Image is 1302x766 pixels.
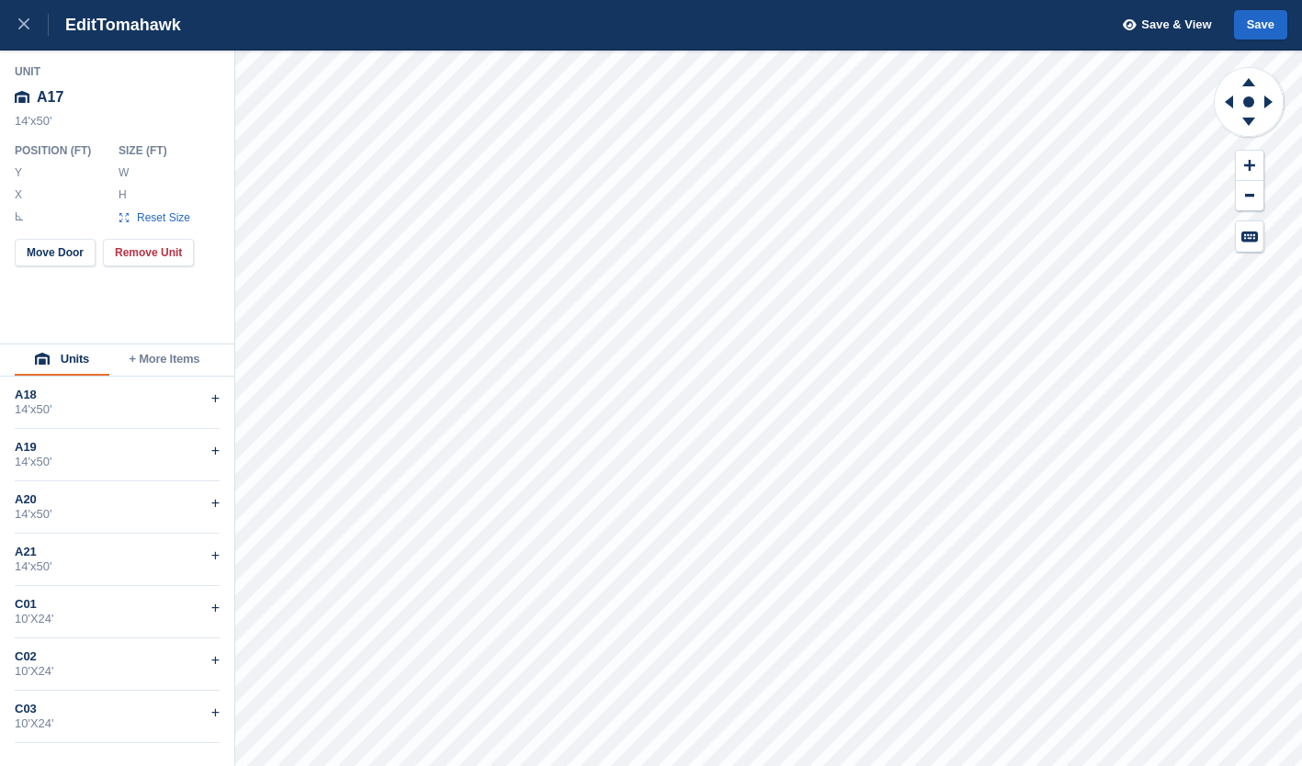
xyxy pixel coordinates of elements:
[136,209,191,226] span: Reset Size
[15,64,221,79] div: Unit
[15,638,220,691] div: C0210'X24'+
[15,702,220,716] div: C03
[109,344,220,376] button: + More Items
[15,455,220,469] div: 14'x50'
[15,664,220,679] div: 10'X24'
[211,597,220,619] div: +
[15,559,220,574] div: 14'x50'
[211,440,220,462] div: +
[15,612,220,626] div: 10'X24'
[15,649,220,664] div: C02
[15,545,220,559] div: A21
[15,481,220,534] div: A2014'x50'+
[1236,151,1263,181] button: Zoom In
[1141,16,1211,34] span: Save & View
[1234,10,1287,40] button: Save
[15,586,220,638] div: C0110'X24'+
[15,429,220,481] div: A1914'x50'+
[16,212,23,220] img: angle-icn.0ed2eb85.svg
[15,534,220,586] div: A2114'x50'+
[211,545,220,567] div: +
[15,239,96,266] button: Move Door
[1236,181,1263,211] button: Zoom Out
[15,344,109,376] button: Units
[15,114,221,138] div: 14'x50'
[119,187,128,202] label: H
[15,492,220,507] div: A20
[15,716,220,731] div: 10'X24'
[15,388,220,402] div: A18
[15,377,220,429] div: A1814'x50'+
[15,81,221,114] div: A17
[1113,10,1212,40] button: Save & View
[119,143,199,158] div: Size ( FT )
[211,702,220,724] div: +
[211,492,220,514] div: +
[15,507,220,522] div: 14'x50'
[119,165,128,180] label: W
[15,165,24,180] label: Y
[15,691,220,743] div: C0310'X24'+
[211,388,220,410] div: +
[15,187,24,202] label: X
[15,143,104,158] div: Position ( FT )
[15,402,220,417] div: 14'x50'
[211,649,220,671] div: +
[49,14,181,36] div: Edit Tomahawk
[103,239,194,266] button: Remove Unit
[1236,221,1263,252] button: Keyboard Shortcuts
[15,597,220,612] div: C01
[15,440,220,455] div: A19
